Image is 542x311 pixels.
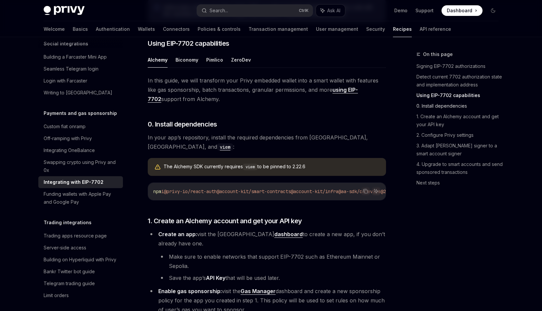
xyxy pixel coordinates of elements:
[96,21,130,37] a: Authentication
[38,132,123,144] a: Off-ramping with Privy
[291,188,338,194] span: @account-kit/infra
[38,188,123,208] a: Funding wallets with Apple Pay and Google Pay
[316,5,345,17] button: Ask AI
[197,5,313,17] button: Search...CtrlK
[44,268,95,276] div: Bankr Twitter bot guide
[316,21,358,37] a: User management
[161,188,164,194] span: i
[243,164,257,170] code: viem
[44,146,95,154] div: Integrating OneBalance
[38,156,123,176] a: Swapping crypto using Privy and 0x
[420,21,451,37] a: API reference
[38,254,123,266] a: Building on Hyperliquid with Privy
[44,77,87,85] div: Login with Farcaster
[416,90,504,101] a: Using EIP-7702 capabilities
[158,288,222,294] strong: Enable gas sponsorship:
[249,21,308,37] a: Transaction management
[44,134,92,142] div: Off-ramping with Privy
[370,188,399,194] span: viem@2.22.6
[38,87,123,99] a: Writing to [GEOGRAPHIC_DATA]
[44,291,69,299] div: Limit orders
[44,232,107,240] div: Trading apps resource page
[44,256,116,264] div: Building on Hyperliquid with Privy
[442,5,483,16] a: Dashboard
[73,21,88,37] a: Basics
[138,21,155,37] a: Wallets
[372,187,380,195] button: Ask AI
[217,143,233,150] a: viem
[38,51,123,63] a: Building a Farcaster Mini App
[38,75,123,87] a: Login with Farcaster
[44,158,119,174] div: Swapping crypto using Privy and 0x
[38,144,123,156] a: Integrating OneBalance
[416,61,504,72] a: Signing EIP-7702 authorizations
[44,53,107,61] div: Building a Farcaster Mini App
[164,188,217,194] span: @privy-io/react-auth
[415,7,434,14] a: Support
[393,21,412,37] a: Recipes
[299,8,309,13] span: Ctrl K
[44,190,119,206] div: Funding wallets with Apple Pay and Google Pay
[361,187,370,195] button: Copy the contents from the code block
[416,178,504,188] a: Next steps
[198,21,241,37] a: Policies & controls
[416,159,504,178] a: 4. Upgrade to smart accounts and send sponsored transactions
[44,109,117,117] h5: Payments and gas sponsorship
[44,65,98,73] div: Seamless Telegram login
[154,164,161,171] svg: Warning
[416,111,504,130] a: 1. Create an Alchemy account and get your API key
[416,72,504,90] a: Detect current 7702 authorization state and implementation address
[206,52,223,68] button: Pimlico
[38,121,123,132] a: Custom fiat onramp
[338,188,370,194] span: @aa-sdk/core
[148,120,217,129] span: 0. Install dependencies
[163,21,190,37] a: Connectors
[44,244,86,252] div: Server-side access
[148,86,358,103] a: using EIP-7702
[327,7,340,14] span: Ask AI
[148,76,386,104] span: In this guide, we will transform your Privy embedded wallet into a smart wallet with features lik...
[241,288,276,295] a: Gas Manager
[274,231,303,238] a: dashboard
[44,178,103,186] div: Integrating with EIP-7702
[210,7,228,15] div: Search...
[38,289,123,301] a: Limit orders
[44,219,92,227] h5: Trading integrations
[44,123,86,130] div: Custom fiat onramp
[423,50,453,58] span: On this page
[175,52,198,68] button: Biconomy
[217,188,291,194] span: @account-kit/smart-contracts
[158,231,197,237] strong: Create an app:
[416,101,504,111] a: 0. Install dependencies
[153,188,161,194] span: npm
[164,163,379,171] div: The Alchemy SDK currently requires to be pinned to 2.22.6
[38,230,123,242] a: Trading apps resource page
[38,278,123,289] a: Telegram trading guide
[447,7,472,14] span: Dashboard
[44,6,85,15] img: dark logo
[231,52,251,68] button: ZeroDev
[44,89,112,97] div: Writing to [GEOGRAPHIC_DATA]
[148,39,229,48] span: Using EIP-7702 capabilities
[366,21,385,37] a: Security
[416,130,504,140] a: 2. Configure Privy settings
[38,242,123,254] a: Server-side access
[44,21,65,37] a: Welcome
[44,280,95,287] div: Telegram trading guide
[206,275,225,281] strong: API Key
[148,52,168,68] button: Alchemy
[158,273,386,283] li: Save the app’s that will be used later.
[38,176,123,188] a: Integrating with EIP-7702
[158,252,386,271] li: Make sure to enable networks that support EIP-7702 such as Ethereum Mainnet or Sepolia.
[394,7,407,14] a: Demo
[38,63,123,75] a: Seamless Telegram login
[148,216,302,226] span: 1. Create an Alchemy account and get your API key
[488,5,498,16] button: Toggle dark mode
[148,133,386,151] span: In your app’s repository, install the required dependencies from [GEOGRAPHIC_DATA], [GEOGRAPHIC_D...
[158,231,385,247] span: visit the [GEOGRAPHIC_DATA] to create a new app, if you don’t already have one.
[416,140,504,159] a: 3. Adapt [PERSON_NAME] signer to a smart account signer
[38,266,123,278] a: Bankr Twitter bot guide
